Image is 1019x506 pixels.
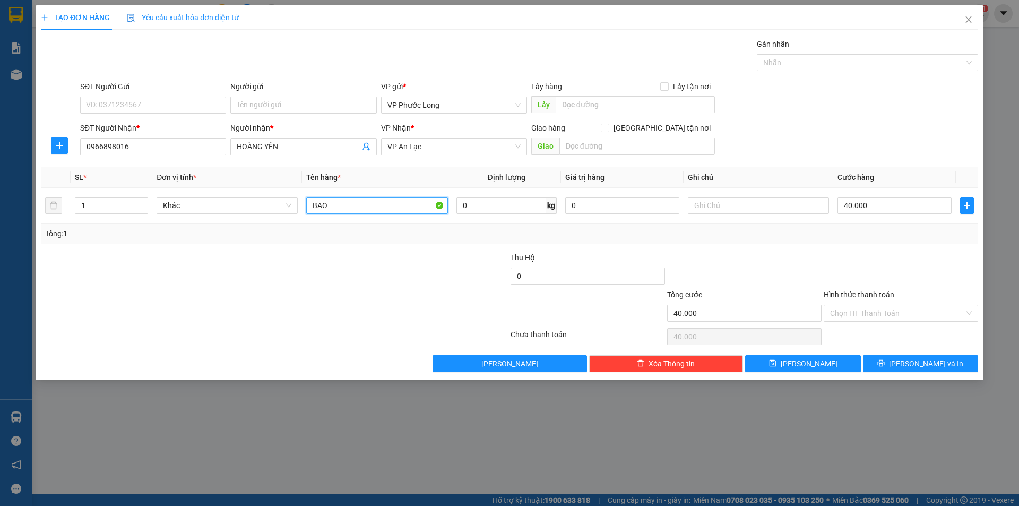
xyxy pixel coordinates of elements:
[127,13,239,22] span: Yêu cầu xuất hóa đơn điện tử
[688,197,829,214] input: Ghi Chú
[362,142,370,151] span: user-add
[964,15,973,24] span: close
[75,173,83,182] span: SL
[157,173,196,182] span: Đơn vị tính
[531,138,559,155] span: Giao
[381,124,411,132] span: VP Nhận
[546,197,557,214] span: kg
[565,197,679,214] input: 0
[960,197,974,214] button: plus
[433,355,587,372] button: [PERSON_NAME]
[781,358,837,370] span: [PERSON_NAME]
[41,14,48,21] span: plus
[51,141,67,150] span: plus
[99,39,444,53] li: Hotline: 02839552959
[488,173,525,182] span: Định lượng
[637,359,644,368] span: delete
[961,201,973,210] span: plus
[863,355,978,372] button: printer[PERSON_NAME] và In
[556,96,715,113] input: Dọc đường
[13,77,152,95] b: GỬI : VP Phước Long
[306,197,447,214] input: VD: Bàn, Ghế
[667,290,702,299] span: Tổng cước
[669,81,715,92] span: Lấy tận nơi
[531,82,562,91] span: Lấy hàng
[41,13,110,22] span: TẠO ĐƠN HÀNG
[531,96,556,113] span: Lấy
[230,122,376,134] div: Người nhận
[531,124,565,132] span: Giao hàng
[954,5,983,35] button: Close
[684,167,833,188] th: Ghi chú
[387,139,521,155] span: VP An Lạc
[80,81,226,92] div: SĐT Người Gửi
[306,173,341,182] span: Tên hàng
[769,359,776,368] span: save
[565,173,605,182] span: Giá trị hàng
[387,97,521,113] span: VP Phước Long
[889,358,963,370] span: [PERSON_NAME] và In
[509,329,666,347] div: Chưa thanh toán
[163,198,291,213] span: Khác
[745,355,860,372] button: save[PERSON_NAME]
[511,253,535,262] span: Thu Hộ
[559,138,715,155] input: Dọc đường
[381,81,527,92] div: VP gửi
[127,14,135,22] img: icon
[481,358,538,370] span: [PERSON_NAME]
[45,197,62,214] button: delete
[230,81,376,92] div: Người gửi
[99,26,444,39] li: 26 Phó Cơ Điều, Phường 12
[45,228,393,239] div: Tổng: 1
[13,13,66,66] img: logo.jpg
[824,290,894,299] label: Hình thức thanh toán
[80,122,226,134] div: SĐT Người Nhận
[877,359,885,368] span: printer
[589,355,744,372] button: deleteXóa Thông tin
[757,40,789,48] label: Gán nhãn
[837,173,874,182] span: Cước hàng
[649,358,695,370] span: Xóa Thông tin
[609,122,715,134] span: [GEOGRAPHIC_DATA] tận nơi
[51,137,68,154] button: plus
